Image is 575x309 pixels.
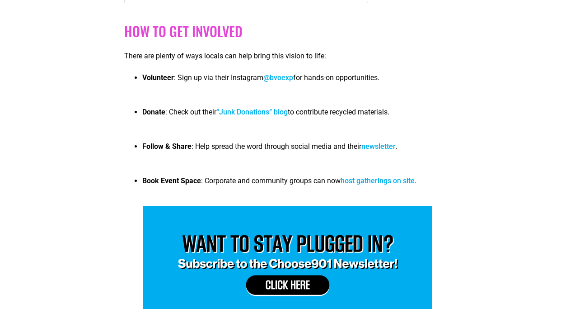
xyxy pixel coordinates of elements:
a: newsletter [361,142,396,151]
strong: Donate [142,108,165,116]
p: : Check out their to contribute recycled materials. [142,107,451,118]
p: : Corporate and community groups can now . [142,176,451,186]
strong: Volunteer [142,73,174,82]
p: : Help spread the word through social media and their . [142,141,451,152]
a: host gatherings on site [341,176,415,185]
a: “Junk Donations” blog [216,108,288,116]
strong: Follow & Share [142,142,192,151]
p: There are plenty of ways locals can help bring this vision to life: [124,51,451,62]
p: : Sign up via their Instagram for hands-on opportunities. [142,72,451,83]
h2: How to Get Involved [124,23,451,39]
strong: Book Event Space [142,176,201,185]
a: @bvoexp [263,73,293,82]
